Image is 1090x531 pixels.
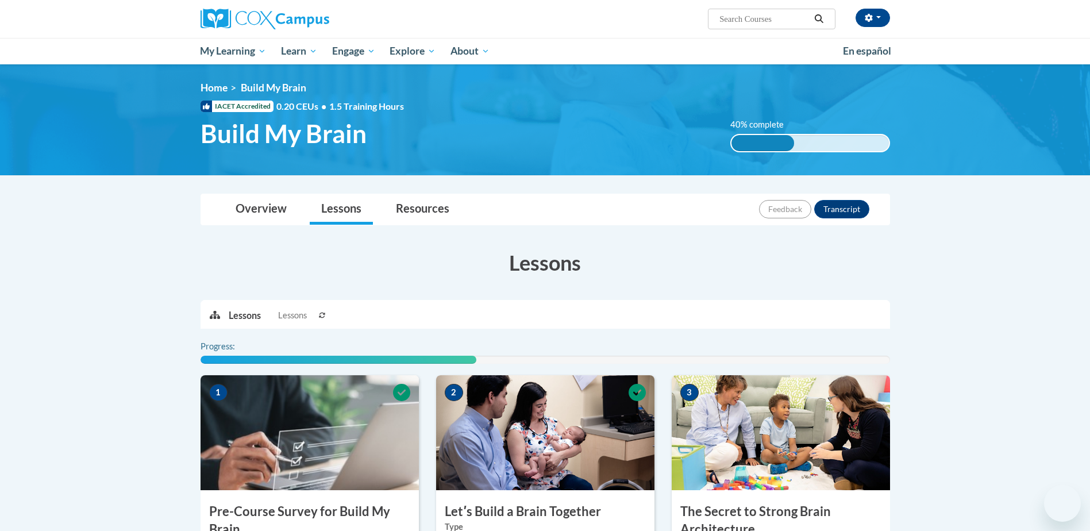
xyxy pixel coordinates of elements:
div: Main menu [183,38,907,64]
img: Cox Campus [201,9,329,29]
a: Explore [382,38,443,64]
a: My Learning [193,38,274,64]
iframe: Button to launch messaging window [1044,485,1081,522]
span: 0.20 CEUs [276,100,329,113]
div: 40% complete [731,135,794,151]
a: Cox Campus [201,9,419,29]
span: Explore [390,44,436,58]
a: En español [835,39,899,63]
p: Lessons [229,309,261,322]
a: Home [201,82,228,94]
img: Course Image [672,375,890,490]
input: Search Courses [718,12,810,26]
button: Account Settings [856,9,890,27]
a: About [443,38,497,64]
a: Engage [325,38,383,64]
button: Feedback [759,200,811,218]
span: 1 [209,384,228,401]
a: Lessons [310,194,373,225]
button: Search [810,12,827,26]
a: Learn [274,38,325,64]
span: About [450,44,490,58]
span: Build My Brain [241,82,306,94]
label: Progress: [201,340,267,353]
img: Course Image [201,375,419,490]
span: 3 [680,384,699,401]
button: Transcript [814,200,869,218]
span: 1.5 Training Hours [329,101,404,111]
span: IACET Accredited [201,101,274,112]
span: Lessons [278,309,307,322]
a: Overview [224,194,298,225]
span: My Learning [200,44,266,58]
span: Engage [332,44,375,58]
span: Build My Brain [201,118,367,149]
img: Course Image [436,375,654,490]
span: • [321,101,326,111]
span: En español [843,45,891,57]
a: Resources [384,194,461,225]
h3: Letʹs Build a Brain Together [436,503,654,521]
label: 40% complete [730,118,796,131]
span: 2 [445,384,463,401]
span: Learn [281,44,317,58]
h3: Lessons [201,248,890,277]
